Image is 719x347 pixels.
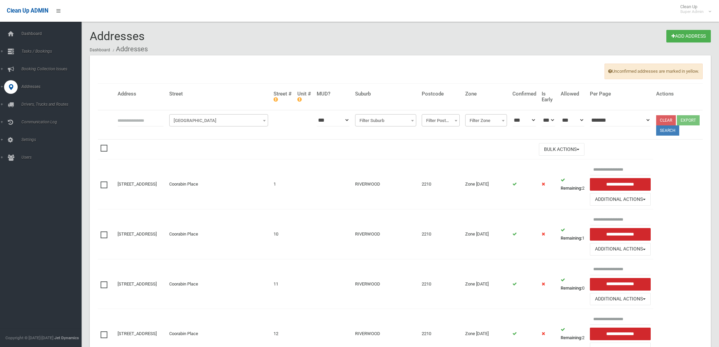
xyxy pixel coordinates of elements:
h4: Street # [274,91,292,102]
td: Zone [DATE] [462,159,510,209]
small: Super Admin [680,9,704,14]
td: 11 [271,259,295,309]
a: Dashboard [90,48,110,52]
span: Communication Log [19,120,87,124]
td: 2 [558,159,587,209]
a: [STREET_ADDRESS] [118,181,157,187]
h4: Street [169,91,268,97]
td: Coorabin Place [166,159,271,209]
span: Booking Collection Issues [19,67,87,71]
li: Addresses [111,43,148,55]
h4: Unit # [297,91,311,102]
a: [STREET_ADDRESS] [118,231,157,237]
span: Settings [19,137,87,142]
span: Addresses [90,29,145,43]
span: Filter Zone [467,116,505,125]
h4: MUD? [317,91,350,97]
button: Export [677,115,700,125]
span: Filter Postcode [422,114,460,126]
h4: Address [118,91,164,97]
span: Clean Up ADMIN [7,7,48,14]
td: 2210 [419,159,462,209]
span: Copyright © [DATE]-[DATE] [5,335,53,340]
span: Tasks / Bookings [19,49,87,54]
h4: Per Page [590,91,651,97]
h4: Postcode [422,91,460,97]
strong: Jet Dynamics [54,335,79,340]
h4: Is Early [542,91,555,102]
span: Filter Street [169,114,268,126]
span: Unconfirmed addresses are marked in yellow. [604,64,703,79]
a: [STREET_ADDRESS] [118,331,157,336]
td: Zone [DATE] [462,259,510,309]
button: Additional Actions [590,293,651,306]
td: RIVERWOOD [352,209,419,259]
td: 0 [558,259,587,309]
span: Filter Suburb [357,116,415,125]
a: Add Address [666,30,711,42]
span: Filter Street [171,116,266,125]
span: Filter Suburb [355,114,416,126]
td: 10 [271,209,295,259]
span: Drivers, Trucks and Routes [19,102,87,107]
td: RIVERWOOD [352,159,419,209]
strong: Remaining: [561,285,582,291]
td: RIVERWOOD [352,259,419,309]
h4: Confirmed [512,91,536,97]
td: 2210 [419,209,462,259]
h4: Zone [465,91,507,97]
td: 2210 [419,259,462,309]
td: 1 [558,209,587,259]
span: Addresses [19,84,87,89]
h4: Suburb [355,91,416,97]
strong: Remaining: [561,335,582,340]
a: [STREET_ADDRESS] [118,281,157,287]
td: Zone [DATE] [462,209,510,259]
button: Additional Actions [590,193,651,206]
span: Clean Up [677,4,711,14]
td: 1 [271,159,295,209]
h4: Actions [656,91,700,97]
span: Users [19,155,87,160]
button: Search [656,125,679,136]
strong: Remaining: [561,236,582,241]
a: Clear [656,115,676,125]
span: Filter Zone [465,114,507,126]
span: Filter Postcode [423,116,458,125]
h4: Allowed [561,91,584,97]
strong: Remaining: [561,186,582,191]
button: Additional Actions [590,243,651,256]
td: Coorabin Place [166,259,271,309]
span: Dashboard [19,31,87,36]
td: Coorabin Place [166,209,271,259]
button: Bulk Actions [539,143,584,156]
